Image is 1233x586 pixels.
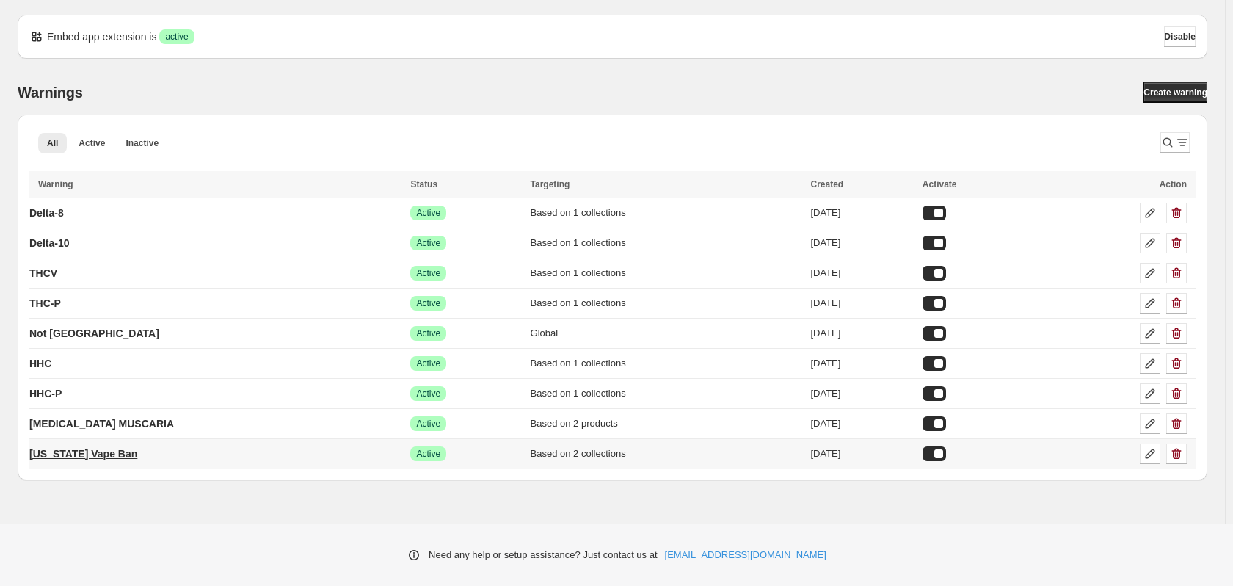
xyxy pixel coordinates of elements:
[416,418,440,430] span: Active
[531,386,802,401] div: Based on 1 collections
[416,328,440,339] span: Active
[38,179,73,189] span: Warning
[810,446,913,461] div: [DATE]
[29,382,62,405] a: HHC-P
[531,206,802,220] div: Based on 1 collections
[165,31,188,43] span: active
[29,206,64,220] p: Delta-8
[416,358,440,369] span: Active
[29,442,137,466] a: [US_STATE] Vape Ban
[665,548,826,563] a: [EMAIL_ADDRESS][DOMAIN_NAME]
[29,412,174,435] a: [MEDICAL_DATA] MUSCARIA
[1143,82,1207,103] a: Create warning
[810,206,913,220] div: [DATE]
[531,326,802,341] div: Global
[531,356,802,371] div: Based on 1 collections
[29,416,174,431] p: [MEDICAL_DATA] MUSCARIA
[1164,31,1196,43] span: Disable
[29,446,137,461] p: [US_STATE] Vape Ban
[810,236,913,250] div: [DATE]
[810,296,913,311] div: [DATE]
[18,84,83,101] h2: Warnings
[810,416,913,431] div: [DATE]
[29,386,62,401] p: HHC-P
[47,29,156,44] p: Embed app extension is
[416,267,440,279] span: Active
[29,296,61,311] p: THC-P
[531,266,802,281] div: Based on 1 collections
[531,236,802,250] div: Based on 1 collections
[416,207,440,219] span: Active
[29,322,159,345] a: Not [GEOGRAPHIC_DATA]
[29,266,57,281] p: THCV
[810,266,913,281] div: [DATE]
[29,326,159,341] p: Not [GEOGRAPHIC_DATA]
[79,137,105,149] span: Active
[923,179,957,189] span: Activate
[416,388,440,399] span: Active
[29,201,64,225] a: Delta-8
[29,261,57,285] a: THCV
[1164,26,1196,47] button: Disable
[29,352,51,375] a: HHC
[29,356,51,371] p: HHC
[1160,179,1187,189] span: Action
[810,179,843,189] span: Created
[416,297,440,309] span: Active
[416,448,440,460] span: Active
[29,236,69,250] p: Delta-10
[531,416,802,431] div: Based on 2 products
[810,386,913,401] div: [DATE]
[810,326,913,341] div: [DATE]
[29,231,69,255] a: Delta-10
[1160,132,1190,153] button: Search and filter results
[126,137,159,149] span: Inactive
[416,237,440,249] span: Active
[29,292,61,315] a: THC-P
[810,356,913,371] div: [DATE]
[531,446,802,461] div: Based on 2 collections
[47,137,58,149] span: All
[531,179,570,189] span: Targeting
[1143,87,1207,98] span: Create warning
[531,296,802,311] div: Based on 1 collections
[410,179,437,189] span: Status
